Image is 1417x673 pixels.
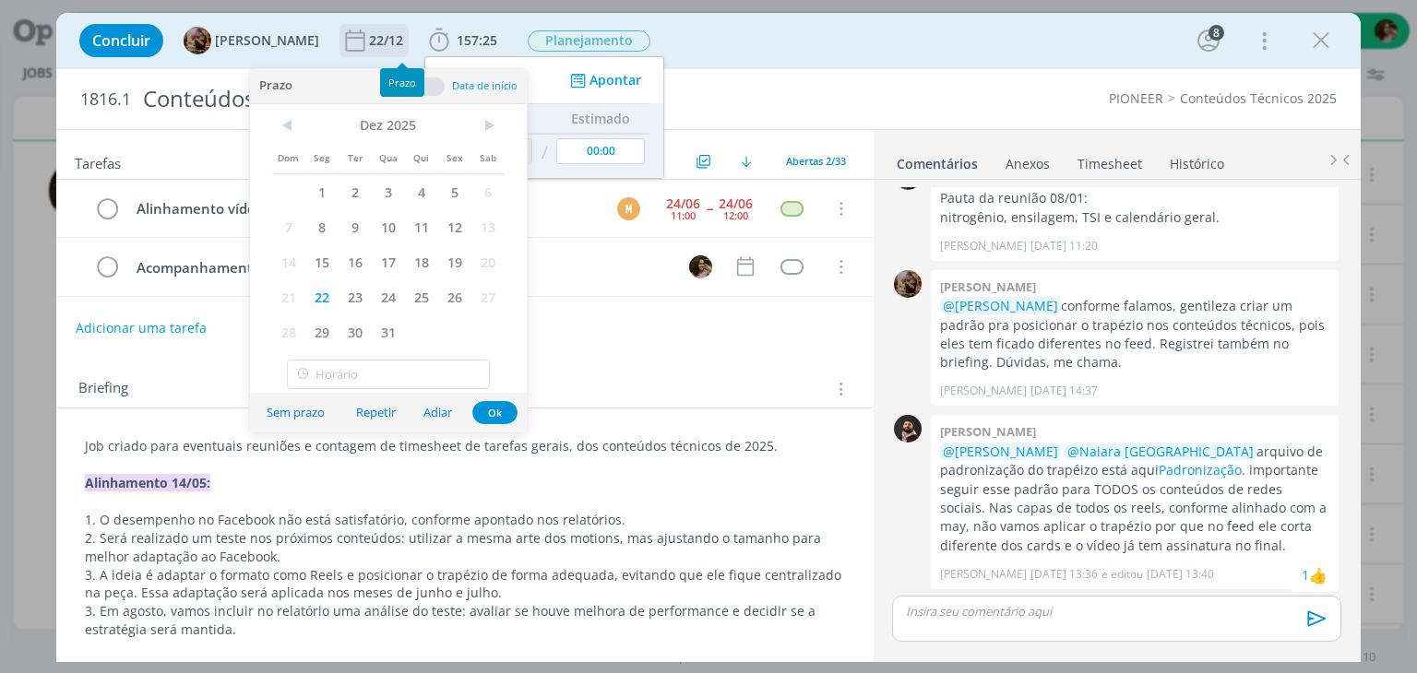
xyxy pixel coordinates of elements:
[305,209,339,244] span: 8
[1006,155,1050,173] div: Anexos
[553,104,650,134] th: Estimado
[438,209,471,244] span: 12
[75,150,121,172] span: Tarefas
[184,27,319,54] button: A[PERSON_NAME]
[305,112,471,139] span: Dez 2025
[305,174,339,209] span: 1
[940,566,1027,583] p: [PERSON_NAME]
[85,529,844,566] p: 2. Será realizado um teste nos próximos conteúdos: utilizar a mesma arte dos motions, mas ajustan...
[940,189,1329,207] p: Pauta da reunião 08/01:
[940,443,1329,556] p: arquivo de padronização do trapéizo está aqui . importante seguir esse padrão para TODOS os conte...
[438,174,471,209] span: 5
[537,134,553,171] td: /
[741,156,752,167] img: arrow-down.svg
[1180,89,1337,107] a: Conteúdos Técnicos 2025
[85,511,844,529] p: 1. O desempenho no Facebook não está satisfatório, conforme apontado nos relatórios.
[471,174,505,209] span: 6
[369,34,407,47] div: 22/12
[255,400,337,425] button: Sem prazo
[1194,26,1223,55] button: 8
[75,312,208,345] button: Adicionar uma tarefa
[617,197,640,220] div: M
[372,209,405,244] span: 10
[472,401,518,424] button: Ok
[471,139,505,174] span: Sab
[85,566,844,603] p: 3. A ideia é adaptar o formato como Reels e posicionar o trapézio de forma adequada, evitando que...
[339,139,372,174] span: Ter
[1030,383,1098,399] span: [DATE] 14:37
[786,154,846,168] span: Abertas 2/33
[471,112,505,139] span: >
[344,400,408,425] button: Repetir
[940,423,1036,440] b: [PERSON_NAME]
[56,13,1360,662] div: dialog
[272,279,305,314] span: 21
[687,253,715,280] button: N
[438,244,471,279] span: 19
[259,77,292,96] span: Prazo
[1067,443,1254,460] span: @Naiara [GEOGRAPHIC_DATA]
[1159,461,1242,478] a: Padronização
[940,208,1329,227] p: nitrogênio, ensilagem, TSI e calendário geral.
[85,474,210,491] strong: Alinhamento 14/05:
[471,209,505,244] span: 13
[372,279,405,314] span: 24
[305,139,339,174] span: Seg
[78,377,128,401] span: Briefing
[272,112,305,139] span: <
[1147,566,1214,583] span: [DATE] 13:40
[943,297,1058,314] span: @[PERSON_NAME]
[128,256,672,279] div: Acompanhamento
[528,30,650,52] span: Planejamento
[339,279,372,314] span: 23
[940,238,1027,254] p: [PERSON_NAME]
[940,297,1329,372] p: conforme falamos, gentileza criar um padrão pra posicionar o trapézio nos conteúdos técnicos, poi...
[339,244,372,279] span: 16
[215,34,319,47] span: [PERSON_NAME]
[339,209,372,244] span: 9
[405,279,438,314] span: 25
[689,255,712,278] img: N
[85,602,844,639] p: 3. Em agosto, vamos incluir no relatório uma análise do teste: avaliar se houve melhora de perfor...
[940,383,1027,399] p: [PERSON_NAME]
[1309,564,1328,586] div: Naiara Brasil
[272,139,305,174] span: Dom
[1101,566,1143,583] span: e editou
[940,278,1036,295] b: [PERSON_NAME]
[471,244,505,279] span: 20
[1109,89,1163,107] a: PIONEER
[1169,147,1225,173] a: Histórico
[287,360,490,389] input: Horário
[405,174,438,209] span: 4
[135,77,805,122] div: Conteúdos Técnicos Pioneer
[1030,566,1098,583] span: [DATE] 13:36
[372,244,405,279] span: 17
[85,437,844,455] p: Job criado para eventuais reuniões e contagem de timesheet de tarefas gerais, dos conteúdos técni...
[405,139,438,174] span: Qui
[305,314,339,349] span: 29
[707,202,712,215] span: --
[471,279,505,314] span: 27
[424,56,664,179] ul: 157:25
[339,314,372,349] span: 30
[615,195,643,222] button: M
[1209,25,1224,41] div: 8
[1030,238,1098,254] span: [DATE] 11:20
[723,210,748,220] div: 12:00
[411,400,464,425] button: Adiar
[80,89,131,110] span: 1816.1
[1302,565,1309,584] div: 1
[566,71,642,90] button: Apontar
[305,244,339,279] span: 15
[405,244,438,279] span: 18
[894,415,922,443] img: D
[894,270,922,298] img: A
[719,197,753,210] div: 24/06
[339,174,372,209] span: 2
[92,33,150,48] span: Concluir
[896,147,979,173] a: Comentários
[184,27,211,54] img: A
[272,244,305,279] span: 14
[666,197,700,210] div: 24/06
[372,139,405,174] span: Qua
